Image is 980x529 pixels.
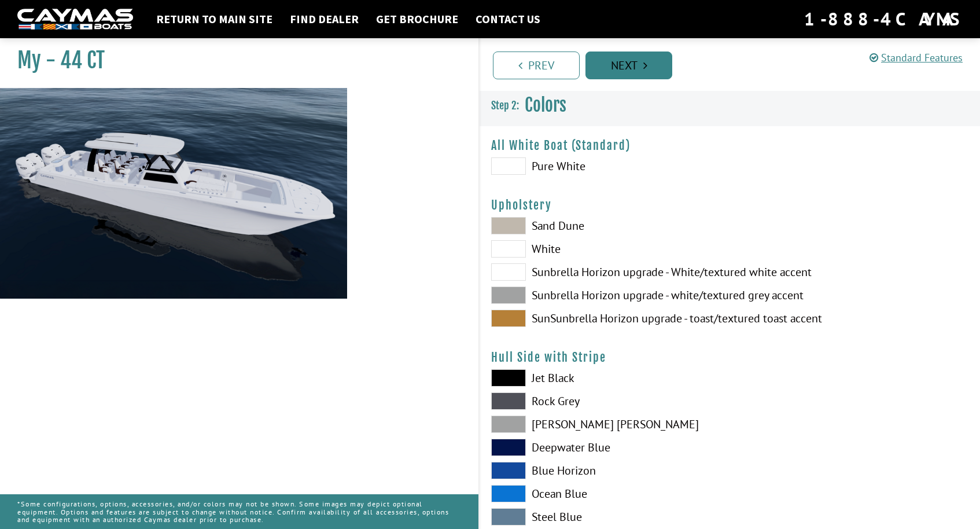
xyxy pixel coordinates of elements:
[150,12,278,27] a: Return to main site
[491,416,719,433] label: [PERSON_NAME] [PERSON_NAME]
[491,485,719,502] label: Ocean Blue
[491,240,719,258] label: White
[491,439,719,456] label: Deepwater Blue
[491,263,719,281] label: Sunbrella Horizon upgrade - White/textured white accent
[17,9,133,30] img: white-logo-c9c8dbefe5ff5ceceb0f0178aa75bf4bb51f6bca0971e226c86eb53dfe498488.png
[804,6,963,32] div: 1-888-4CAYMAS
[480,84,980,127] h3: Colors
[491,369,719,387] label: Jet Black
[491,392,719,410] label: Rock Grey
[493,52,580,79] a: Prev
[585,52,672,79] a: Next
[470,12,546,27] a: Contact Us
[491,157,719,175] label: Pure White
[370,12,464,27] a: Get Brochure
[491,350,968,365] h4: Hull Side with Stripe
[17,47,450,74] h1: My - 44 CT
[491,138,968,153] h4: All White Boat (Standard)
[284,12,364,27] a: Find Dealer
[491,508,719,526] label: Steel Blue
[17,494,461,529] p: *Some configurations, options, accessories, and/or colors may not be shown. Some images may depic...
[491,286,719,304] label: Sunbrella Horizon upgrade - white/textured grey accent
[870,51,963,64] a: Standard Features
[491,310,719,327] label: SunSunbrella Horizon upgrade - toast/textured toast accent
[491,462,719,479] label: Blue Horizon
[490,50,980,79] ul: Pagination
[491,217,719,234] label: Sand Dune
[491,198,968,212] h4: Upholstery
